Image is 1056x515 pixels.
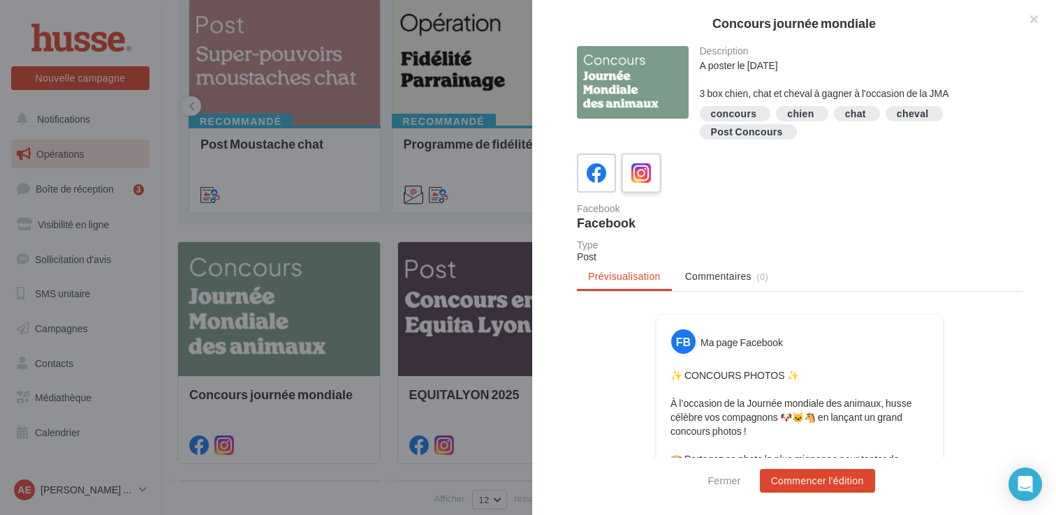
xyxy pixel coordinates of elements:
span: (0) [756,271,768,282]
div: Facebook [577,216,794,229]
div: Facebook [577,204,794,214]
div: Type [577,240,1022,250]
div: chat [845,109,866,119]
div: FB [671,329,696,354]
div: chien [787,109,814,119]
div: A poster le [DATE] 3 box chien, chat et cheval à gagner à l'occasion de la JMA [700,59,1012,100]
div: Post Concours [711,127,783,137]
button: Fermer [702,472,746,489]
button: Commencer l'édition [760,469,875,493]
div: Concours journée mondiale [555,17,1034,29]
div: Open Intercom Messenger [1009,468,1042,501]
div: cheval [897,109,929,119]
span: Commentaires [685,269,751,283]
div: concours [711,109,757,119]
div: Ma page Facebook [701,336,783,350]
div: Description [700,46,1012,56]
div: Post [577,250,1022,264]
